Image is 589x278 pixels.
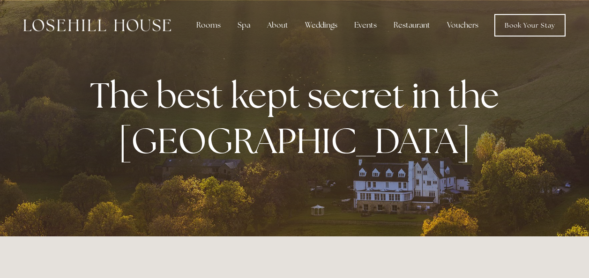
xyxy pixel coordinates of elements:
a: Book Your Stay [494,14,566,37]
div: Restaurant [386,16,438,35]
div: About [260,16,296,35]
a: Vouchers [440,16,486,35]
div: Events [347,16,384,35]
strong: The best kept secret in the [GEOGRAPHIC_DATA] [90,72,507,164]
img: Losehill House [23,19,171,31]
div: Weddings [298,16,345,35]
div: Spa [230,16,258,35]
div: Rooms [189,16,228,35]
